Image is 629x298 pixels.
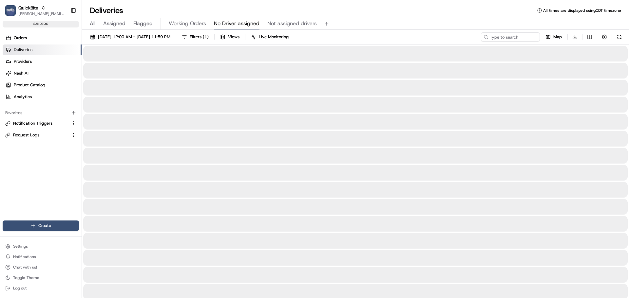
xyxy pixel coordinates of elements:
button: [PERSON_NAME][EMAIL_ADDRESS][DOMAIN_NAME] [18,11,65,16]
a: Deliveries [3,44,82,55]
button: [DATE] 12:00 AM - [DATE] 11:59 PM [87,32,173,42]
img: QuickBite [5,5,16,16]
span: [PERSON_NAME] [20,101,53,107]
img: 1736555255976-a54dd68f-1ca7-489b-9aae-adbdc363a1c4 [7,62,18,74]
div: Start new chat [29,62,107,69]
span: Notifications [13,254,36,259]
span: Request Logs [13,132,39,138]
a: Request Logs [5,132,68,138]
button: Map [543,32,565,42]
span: ( 1 ) [203,34,209,40]
div: 💻 [55,147,61,152]
h1: Deliveries [90,5,123,16]
button: QuickBiteQuickBite[PERSON_NAME][EMAIL_ADDRESS][DOMAIN_NAME] [3,3,68,18]
span: Views [228,34,239,40]
span: Analytics [14,94,32,100]
span: Flagged [133,20,153,27]
button: Settings [3,242,79,251]
span: [DATE] [58,119,71,124]
span: Deliveries [14,47,32,53]
a: Notification Triggers [5,120,68,126]
input: Clear [17,42,108,49]
span: Create [38,223,51,229]
img: Nash [7,7,20,20]
span: No Driver assigned [214,20,259,27]
span: Pylon [65,162,79,167]
span: Knowledge Base [13,146,50,153]
button: See all [102,84,119,92]
div: 📗 [7,147,12,152]
span: All times are displayed using CDT timezone [543,8,621,13]
input: Type to search [481,32,540,42]
a: Orders [3,33,82,43]
span: Assigned [103,20,125,27]
a: Product Catalog [3,80,82,90]
button: Create [3,220,79,231]
img: Jes Laurent [7,113,17,125]
span: Log out [13,286,27,291]
div: We're available if you need us! [29,69,90,74]
div: Past conversations [7,85,42,90]
span: Chat with us! [13,265,37,270]
span: Product Catalog [14,82,45,88]
span: Toggle Theme [13,275,39,280]
span: Not assigned drivers [267,20,317,27]
button: Filters(1) [179,32,212,42]
span: Notification Triggers [13,120,52,126]
img: Jeff Sasse [7,95,17,106]
div: sandbox [3,21,79,27]
img: 9188753566659_6852d8bf1fb38e338040_72.png [14,62,26,74]
span: All [90,20,95,27]
span: [DATE] 12:00 AM - [DATE] 11:59 PM [98,34,170,40]
span: API Documentation [62,146,105,153]
button: Notifications [3,252,79,261]
button: Views [217,32,242,42]
span: [DATE] [58,101,71,107]
p: Welcome 👋 [7,26,119,37]
button: QuickBite [18,5,38,11]
span: Filters [190,34,209,40]
button: Chat with us! [3,263,79,272]
span: Map [553,34,562,40]
span: Orders [14,35,27,41]
span: • [54,101,57,107]
a: Providers [3,56,82,67]
a: Powered byPylon [46,162,79,167]
span: Providers [14,59,32,64]
div: Favorites [3,108,79,118]
span: Live Monitoring [259,34,289,40]
a: Analytics [3,92,82,102]
span: [PERSON_NAME] [20,119,53,124]
button: Request Logs [3,130,79,140]
button: Start new chat [111,64,119,72]
span: Nash AI [14,70,29,76]
button: Toggle Theme [3,273,79,282]
a: 💻API Documentation [53,144,108,155]
span: Working Orders [169,20,206,27]
a: Nash AI [3,68,82,79]
button: Log out [3,284,79,293]
button: Refresh [615,32,624,42]
a: 📗Knowledge Base [4,144,53,155]
img: 1736555255976-a54dd68f-1ca7-489b-9aae-adbdc363a1c4 [13,119,18,125]
span: Settings [13,244,28,249]
button: Notification Triggers [3,118,79,129]
span: • [54,119,57,124]
button: Live Monitoring [248,32,292,42]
